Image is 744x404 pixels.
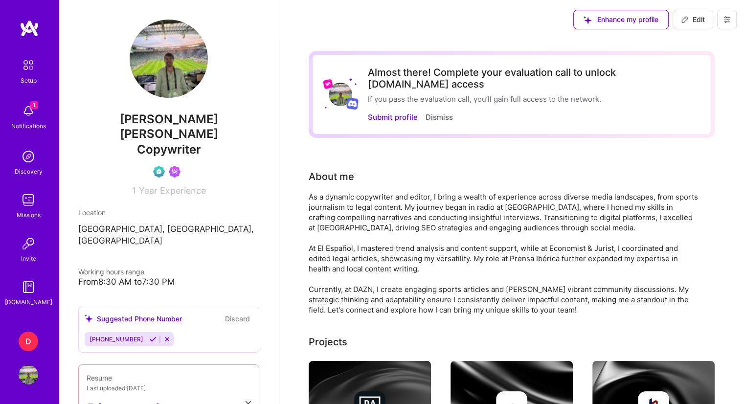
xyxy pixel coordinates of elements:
[85,314,182,324] div: Suggested Phone Number
[584,15,658,24] span: Enhance my profile
[323,79,333,89] img: Lyft logo
[11,121,46,131] div: Notifications
[16,365,41,384] a: User Avatar
[85,314,93,323] i: icon SuggestedTeams
[87,383,251,393] div: Last uploaded: [DATE]
[132,185,136,196] span: 1
[78,207,259,218] div: Location
[149,336,157,343] i: Accept
[681,15,705,24] span: Edit
[78,268,144,276] span: Working hours range
[139,185,206,196] span: Year Experience
[15,166,43,177] div: Discovery
[78,112,259,141] span: [PERSON_NAME] [PERSON_NAME]
[584,16,591,24] i: icon SuggestedTeams
[137,142,201,157] span: Copywriter
[19,190,38,210] img: teamwork
[19,234,38,253] img: Invite
[17,210,41,220] div: Missions
[19,332,38,351] div: D
[309,169,354,184] div: About me
[346,97,359,110] img: Discord logo
[222,313,253,324] button: Discard
[368,112,418,122] button: Submit profile
[20,20,39,37] img: logo
[153,166,165,178] img: Evaluation Call Pending
[90,336,143,343] span: [PHONE_NUMBER]
[573,10,669,29] button: Enhance my profile
[426,112,453,122] button: Dismiss
[16,332,41,351] a: D
[329,83,352,106] img: User Avatar
[30,101,38,109] span: 1
[78,277,259,287] div: From 8:30 AM to 7:30 PM
[19,101,38,121] img: bell
[368,94,699,104] div: If you pass the evaluation call, you’ll gain full access to the network.
[19,147,38,166] img: discovery
[5,297,52,307] div: [DOMAIN_NAME]
[130,20,208,98] img: User Avatar
[163,336,171,343] i: Reject
[19,277,38,297] img: guide book
[21,253,36,264] div: Invite
[169,166,180,178] img: Been on Mission
[21,75,37,86] div: Setup
[673,10,713,29] button: Edit
[309,335,347,349] div: Projects
[19,365,38,384] img: User Avatar
[18,55,39,75] img: setup
[309,192,700,315] div: As a dynamic copywriter and editor, I bring a wealth of experience across diverse media landscape...
[78,224,259,247] p: [GEOGRAPHIC_DATA], [GEOGRAPHIC_DATA], [GEOGRAPHIC_DATA]
[87,374,112,382] span: Resume
[368,67,699,90] div: Almost there! Complete your evaluation call to unlock [DOMAIN_NAME] access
